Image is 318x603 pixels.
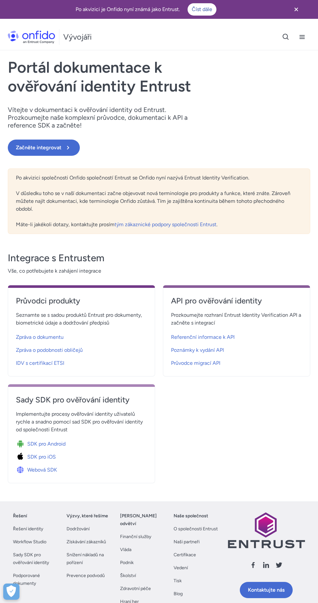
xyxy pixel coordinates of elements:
[275,561,283,569] svg: Sledujte nás X (Twitter)
[174,578,182,584] font: Tisk
[13,551,59,567] a: Sady SDK pro ověřování identity
[13,512,27,520] a: Řešení
[216,221,217,228] font: .
[249,561,257,569] svg: Sledujte nás na Facebooku
[63,32,92,42] font: Vývojáři
[192,6,212,12] font: Číst dále
[174,551,196,559] a: Certifikace
[13,572,59,587] a: Podporované dokumenty
[27,454,56,460] font: SDK pro iOS
[16,395,147,410] a: Sady SDK pro ověřování identity
[16,360,64,366] font: IDV s certifikací ETSI
[16,334,64,340] font: Zpráva o dokumentu
[67,551,112,567] a: Snížení nákladů na pořízení
[174,591,183,597] font: Blog
[16,452,27,461] img: Ikona iOS SDK
[16,395,129,404] font: Sady SDK pro ověřování identity
[174,564,188,572] a: Vedení
[248,587,285,593] font: Kontaktujte nás
[67,526,90,532] font: Dodržování
[120,586,151,591] font: Zdravotní péče
[120,547,131,552] font: Vláda
[13,526,43,532] font: Řešení identity
[294,29,310,45] button: Tlačítko Otevřít navigační nabídku
[120,534,151,539] font: Finanční služby
[174,539,200,545] font: Naši partneři
[174,513,208,519] font: Naše společnost
[16,221,115,228] font: Máte-li jakékoli dotazy, kontaktujte prosím
[174,538,200,546] a: Naši partneři
[67,552,104,565] font: Snížení nákladů na pořízení
[171,360,220,366] font: Průvodce migrací API
[76,6,180,12] font: Po akvizici je Onfido nyní známá jako Entrust.
[8,252,104,264] font: Integrace s Entrustem
[298,33,306,41] svg: Tlačítko Otevřít navigační nabídku
[8,31,55,43] img: Logo Onfido
[16,436,147,449] a: Ikona Android SDKSDK pro Android
[13,513,27,519] font: Řešení
[8,58,191,95] font: Portál dokumentace k ověřování identity Entrust
[171,334,235,340] font: Referenční informace k API
[67,573,105,578] font: Prevence podvodů
[8,140,80,156] button: Začněte integrovat
[3,584,19,600] button: Otevřít předvolby
[13,552,49,565] font: Sady SDK pro ověřování identity
[16,462,147,475] a: Ikona webové SDKWebová SDK
[171,312,301,326] font: Prozkoumejte rozhraní Entrust Identity Verification API a začněte s integrací
[16,144,61,151] font: Začněte integrovat
[16,355,147,368] a: IDV s certifikací ETSI
[16,190,290,212] font: V důsledku toho se v naší dokumentaci začne objevovat nová terminologie pro produkty a funkce, kt...
[67,513,108,519] font: Výzvy, které řešíme
[292,6,300,13] svg: Zavřít banner
[13,573,40,586] font: Podporované dokumenty
[16,312,142,326] font: Seznamte se s sadou produktů Entrust pro dokumenty, biometrické údaje a dodržování předpisů
[120,560,134,565] font: Podnik
[16,175,249,181] font: Po akvizici společnosti Onfido společností Entrust se Onfido nyní nazývá Entrust Identity Verific...
[13,539,46,545] font: Workflow Studio
[16,449,147,462] a: Ikona iOS SDKSDK pro iOS
[120,533,151,541] a: Finanční služby
[16,296,80,305] font: Průvodci produkty
[227,512,305,548] img: Logo společnosti Entrust
[8,106,188,129] font: Vítejte v dokumentaci k ověřování identity od Entrust. Prozkoumejte naše komplexní průvodce, doku...
[27,441,66,447] font: SDK pro Android
[27,467,57,473] font: Webová SDK
[120,585,151,593] a: Zdravotní péče
[16,342,147,355] a: Zpráva o podobnosti obličejů
[284,1,308,18] button: Zavřít banner
[120,572,136,580] a: Školství
[16,296,147,311] a: Průvodci produkty
[171,347,224,353] font: Poznámky k vydání API
[262,561,270,572] a: Sledujte nás na LinkedInu
[174,577,182,585] a: Tisk
[249,561,257,572] a: Sledujte nás na Facebooku
[8,140,219,156] a: Začněte integrovat
[171,342,302,355] a: Poznámky k vydání API
[262,561,270,569] svg: Sledujte nás na LinkedInu
[16,439,27,449] img: Ikona Android SDK
[16,347,83,353] font: Zpráva o podobnosti obličejů
[120,512,166,528] a: [PERSON_NAME] odvětví
[188,3,216,16] a: Číst dále
[67,525,90,533] a: Dodržování
[120,546,131,554] a: Vláda
[13,538,46,546] a: Workflow Studio
[174,526,218,532] font: O společnosti Entrust
[115,221,216,228] a: tým zákaznické podpory společnosti Entrust
[174,565,188,571] font: Vedení
[67,539,106,545] font: Získávání zákazníků
[171,355,302,368] a: Průvodce migrací API
[16,329,147,342] a: Zpráva o dokumentu
[67,512,108,520] a: Výzvy, které řešíme
[120,559,134,567] a: Podnik
[120,513,157,526] font: [PERSON_NAME] odvětví
[171,329,302,342] a: Referenční informace k API
[67,538,106,546] a: Získávání zákazníků
[67,572,105,580] a: Prevence podvodů
[120,573,136,578] font: Školství
[16,411,143,433] font: Implementujte procesy ověřování identity uživatelů rychle a snadno pomocí sad SDK pro ověřování i...
[282,33,290,41] svg: Tlačítko Otevřít vyhledávání
[174,512,208,520] a: Naše společnost
[278,29,294,45] button: Tlačítko Otevřít vyhledávání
